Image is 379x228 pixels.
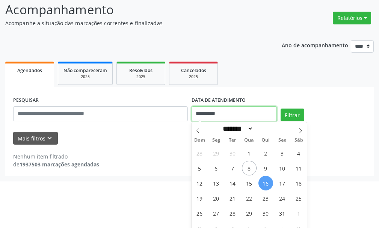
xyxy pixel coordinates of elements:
[275,206,290,220] span: Outubro 31, 2025
[181,67,206,74] span: Cancelados
[258,146,273,160] span: Outubro 2, 2025
[225,176,240,190] span: Outubro 14, 2025
[13,153,99,160] div: Nenhum item filtrado
[220,125,254,133] select: Month
[192,138,208,143] span: Dom
[258,176,273,190] span: Outubro 16, 2025
[192,206,207,220] span: Outubro 26, 2025
[257,138,274,143] span: Qui
[17,67,42,74] span: Agendados
[282,40,348,50] p: Ano de acompanhamento
[63,67,107,74] span: Não compareceram
[209,191,223,205] span: Outubro 20, 2025
[5,0,263,19] p: Acompanhamento
[291,191,306,205] span: Outubro 25, 2025
[209,161,223,175] span: Outubro 6, 2025
[13,132,58,145] button: Mais filtroskeyboard_arrow_down
[209,206,223,220] span: Outubro 27, 2025
[13,160,99,168] div: de
[290,138,307,143] span: Sáb
[209,146,223,160] span: Setembro 29, 2025
[242,191,257,205] span: Outubro 22, 2025
[275,161,290,175] span: Outubro 10, 2025
[129,67,153,74] span: Resolvidos
[241,138,257,143] span: Qua
[5,19,263,27] p: Acompanhe a situação das marcações correntes e finalizadas
[258,161,273,175] span: Outubro 9, 2025
[224,138,241,143] span: Ter
[291,206,306,220] span: Novembro 1, 2025
[63,74,107,80] div: 2025
[258,206,273,220] span: Outubro 30, 2025
[225,161,240,175] span: Outubro 7, 2025
[275,176,290,190] span: Outubro 17, 2025
[258,191,273,205] span: Outubro 23, 2025
[192,191,207,205] span: Outubro 19, 2025
[208,138,224,143] span: Seg
[20,161,99,168] strong: 1937503 marcações agendadas
[175,74,212,80] div: 2025
[281,109,304,121] button: Filtrar
[242,206,257,220] span: Outubro 29, 2025
[225,146,240,160] span: Setembro 30, 2025
[192,146,207,160] span: Setembro 28, 2025
[291,161,306,175] span: Outubro 11, 2025
[209,176,223,190] span: Outubro 13, 2025
[253,125,278,133] input: Year
[275,146,290,160] span: Outubro 3, 2025
[242,161,257,175] span: Outubro 8, 2025
[333,12,371,24] button: Relatórios
[225,191,240,205] span: Outubro 21, 2025
[192,95,246,106] label: DATA DE ATENDIMENTO
[291,176,306,190] span: Outubro 18, 2025
[192,161,207,175] span: Outubro 5, 2025
[274,138,290,143] span: Sex
[13,95,39,106] label: PESQUISAR
[192,176,207,190] span: Outubro 12, 2025
[122,74,160,80] div: 2025
[291,146,306,160] span: Outubro 4, 2025
[45,134,54,142] i: keyboard_arrow_down
[225,206,240,220] span: Outubro 28, 2025
[275,191,290,205] span: Outubro 24, 2025
[242,176,257,190] span: Outubro 15, 2025
[242,146,257,160] span: Outubro 1, 2025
